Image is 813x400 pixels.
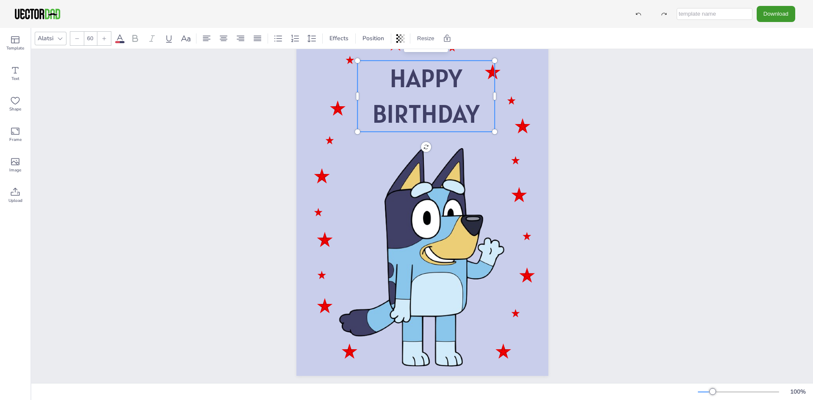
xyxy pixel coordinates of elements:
span: HAPPY [390,62,462,94]
span: Template [6,45,24,52]
input: template name [677,8,752,20]
div: Alatsi [36,33,55,44]
span: Frame [9,136,22,143]
span: Image [9,167,21,174]
span: Text [11,75,19,82]
button: Resize [414,32,438,45]
span: Position [361,34,386,42]
span: Shape [9,106,21,113]
span: BIRTHDAY [372,97,479,130]
img: VectorDad-1.png [14,8,61,20]
div: 100 % [788,388,808,396]
span: Upload [8,197,22,204]
span: Effects [328,34,350,42]
button: Download [757,6,795,22]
